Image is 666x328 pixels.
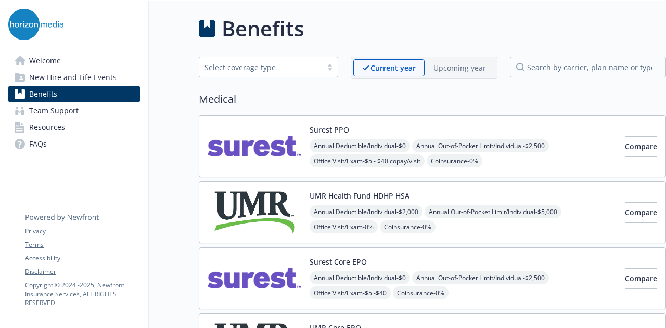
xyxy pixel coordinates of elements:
[412,139,549,152] span: Annual Out-of-Pocket Limit/Individual - $2,500
[625,273,657,283] span: Compare
[29,102,79,119] span: Team Support
[625,136,657,157] button: Compare
[433,62,486,73] p: Upcoming year
[25,240,139,250] a: Terms
[625,207,657,217] span: Compare
[310,154,425,167] span: Office Visit/Exam - $5 - $40 copay/visit
[412,271,549,284] span: Annual Out-of-Pocket Limit/Individual - $2,500
[310,256,367,267] button: Surest Core EPO
[208,256,301,300] img: Surest carrier logo
[29,119,65,136] span: Resources
[204,62,317,73] div: Select coverage type
[29,53,61,69] span: Welcome
[425,205,561,218] span: Annual Out-of-Pocket Limit/Individual - $5,000
[199,91,666,107] h2: Medical
[625,202,657,223] button: Compare
[8,86,140,102] a: Benefits
[310,205,422,218] span: Annual Deductible/Individual - $2,000
[25,227,139,236] a: Privacy
[29,136,47,152] span: FAQs
[208,124,301,168] img: Surest carrier logo
[8,119,140,136] a: Resources
[25,267,139,277] a: Disclaimer
[29,86,57,102] span: Benefits
[625,141,657,151] span: Compare
[29,69,117,86] span: New Hire and Life Events
[310,124,349,135] button: Surest PPO
[510,57,666,77] input: search by carrier, plan name or type
[310,271,410,284] span: Annual Deductible/Individual - $0
[393,286,449,299] span: Coinsurance - 0%
[625,268,657,289] button: Compare
[8,69,140,86] a: New Hire and Life Events
[208,190,301,234] img: UMR carrier logo
[8,53,140,69] a: Welcome
[427,154,482,167] span: Coinsurance - 0%
[310,286,391,299] span: Office Visit/Exam - $5 -$40
[380,220,436,233] span: Coinsurance - 0%
[8,136,140,152] a: FAQs
[310,190,409,201] button: UMR Health Fund HDHP HSA
[8,102,140,119] a: Team Support
[310,220,378,233] span: Office Visit/Exam - 0%
[310,139,410,152] span: Annual Deductible/Individual - $0
[370,62,416,73] p: Current year
[222,13,304,44] h1: Benefits
[25,254,139,263] a: Accessibility
[25,281,139,307] p: Copyright © 2024 - 2025 , Newfront Insurance Services, ALL RIGHTS RESERVED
